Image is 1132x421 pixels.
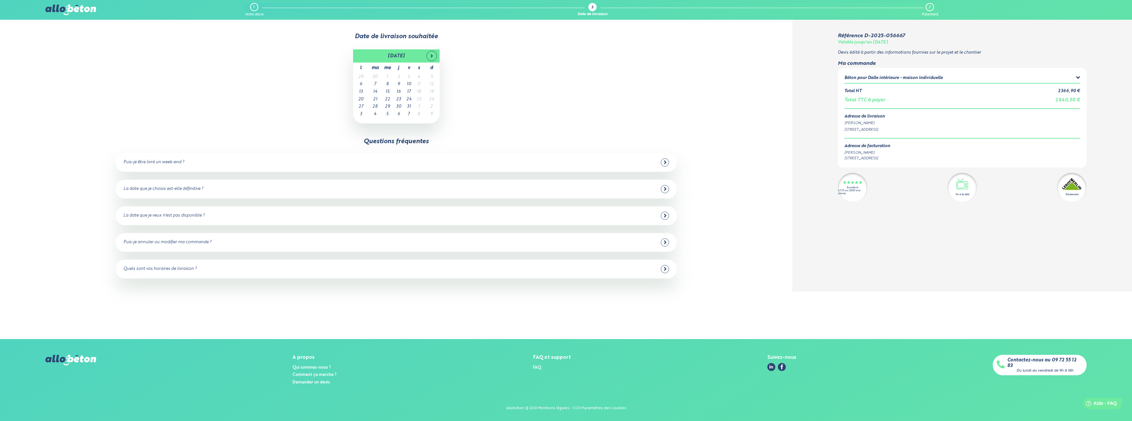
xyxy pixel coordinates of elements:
[424,96,440,103] td: 26
[414,103,424,111] td: 1
[45,355,96,365] img: allobéton
[844,144,890,149] div: Adresse de facturation
[838,40,888,45] div: Valable jusqu'au [DATE]
[353,96,369,103] td: 20
[538,406,569,410] a: Mentions légales
[591,6,593,10] div: 2
[369,63,381,73] th: ma
[123,240,212,245] div: Puis-je annuler ou modifier ma commande ?
[414,73,424,81] td: 4
[922,13,938,17] div: Paiement
[578,3,607,17] a: 2 Date de livraison
[537,406,538,410] div: -
[844,127,1080,133] div: [STREET_ADDRESS]
[414,81,424,88] td: 11
[570,406,572,410] span: -
[353,103,369,111] td: 27
[353,111,369,118] td: 3
[424,73,440,81] td: 5
[844,89,862,94] div: Total HT
[381,88,394,96] td: 15
[369,88,381,96] td: 14
[578,13,607,17] div: Date de livraison
[394,73,404,81] td: 2
[1058,89,1080,94] div: 2 366,90 €
[838,61,1087,66] div: Ma commande
[838,33,905,39] div: Référence D-2025-056667
[369,81,381,88] td: 7
[844,76,943,81] div: Béton pour Dalle intérieure - maison individuelle
[394,96,404,103] td: 23
[404,103,414,111] td: 31
[353,73,369,81] td: 29
[573,406,580,410] a: CGV
[424,103,440,111] td: 2
[394,81,404,88] td: 9
[381,96,394,103] td: 22
[394,103,404,111] td: 30
[404,73,414,81] td: 3
[381,63,394,73] th: me
[424,63,440,73] th: d
[414,96,424,103] td: 25
[369,96,381,103] td: 21
[414,111,424,118] td: 8
[533,365,541,370] a: FAQ
[353,63,369,73] th: l
[369,49,424,63] th: [DATE]
[369,73,381,81] td: 30
[394,88,404,96] td: 16
[381,81,394,88] td: 8
[293,355,337,360] div: A propos
[414,63,424,73] th: s
[381,103,394,111] td: 29
[381,111,394,118] td: 5
[847,186,858,189] div: Excellent
[369,103,381,111] td: 28
[767,355,796,360] div: Suivez-nous
[582,406,626,410] a: Paramètres des cookies
[414,88,424,96] td: 18
[404,81,414,88] td: 10
[955,193,969,197] div: Vu à la télé
[1016,369,1073,373] div: Du lundi au vendredi de 9h à 18h
[404,88,414,96] td: 17
[922,3,938,17] a: 3 Paiement
[1066,193,1078,197] div: Partenaire
[404,111,414,118] td: 7
[245,3,264,17] a: 1 Votre devis
[844,120,1080,126] div: [PERSON_NAME]
[353,81,369,88] td: 6
[1007,357,1083,368] a: Contactez-nous au 09 72 55 12 83
[123,213,205,218] div: La date que je veux n'est pas disponible ?
[404,63,414,73] th: v
[353,88,369,96] td: 13
[253,5,254,10] div: 1
[838,189,867,195] div: 4.7/5 sur 2300 avis clients
[394,111,404,118] td: 6
[929,5,930,10] div: 3
[245,13,264,17] div: Votre devis
[580,406,582,410] div: -
[844,97,885,103] div: Total TTC à payer
[293,380,330,384] a: Demander un devis
[293,373,337,377] a: Comment ça marche ?
[1055,98,1080,102] span: 2 840,30 €
[404,96,414,103] td: 24
[45,33,747,40] div: Date de livraison souhaitée
[424,88,440,96] td: 19
[506,406,537,410] div: allobéton @ 2021
[424,111,440,118] td: 9
[394,63,404,73] th: j
[844,156,890,161] div: [STREET_ADDRESS]
[844,150,890,156] div: [PERSON_NAME]
[424,81,440,88] td: 12
[293,365,331,370] a: Qui sommes-nous ?
[123,267,197,272] div: Quels sont vos horaires de livraison ?
[838,50,1087,55] p: Devis édité à partir des informations fournies sur le projet et le chantier
[45,5,96,15] img: allobéton
[364,138,429,145] div: Questions fréquentes
[123,160,184,165] div: Puis-je être livré un week-end ?
[123,187,203,192] div: La date que je choisis est-elle définitive ?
